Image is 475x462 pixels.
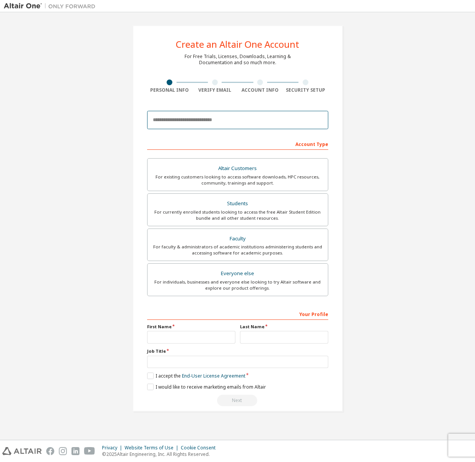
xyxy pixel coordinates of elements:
div: Account Info [238,87,283,93]
div: Account Type [147,138,328,150]
div: Students [152,198,323,209]
div: Everyone else [152,268,323,279]
div: For existing customers looking to access software downloads, HPC resources, community, trainings ... [152,174,323,186]
img: instagram.svg [59,447,67,455]
label: First Name [147,324,235,330]
img: Altair One [4,2,99,10]
a: End-User License Agreement [182,373,245,379]
div: Create an Altair One Account [176,40,299,49]
img: linkedin.svg [71,447,79,455]
img: facebook.svg [46,447,54,455]
img: youtube.svg [84,447,95,455]
label: Job Title [147,348,328,354]
div: Altair Customers [152,163,323,174]
p: © 2025 Altair Engineering, Inc. All Rights Reserved. [102,451,220,457]
div: Cookie Consent [181,445,220,451]
div: Personal Info [147,87,193,93]
div: For currently enrolled students looking to access the free Altair Student Edition bundle and all ... [152,209,323,221]
div: Faculty [152,233,323,244]
div: For faculty & administrators of academic institutions administering students and accessing softwa... [152,244,323,256]
label: Last Name [240,324,328,330]
div: Verify Email [192,87,238,93]
div: Your Profile [147,308,328,320]
div: Website Terms of Use [125,445,181,451]
img: altair_logo.svg [2,447,42,455]
label: I accept the [147,373,245,379]
label: I would like to receive marketing emails from Altair [147,384,266,390]
div: For individuals, businesses and everyone else looking to try Altair software and explore our prod... [152,279,323,291]
div: Security Setup [283,87,328,93]
div: Privacy [102,445,125,451]
div: Read and acccept EULA to continue [147,395,328,406]
div: For Free Trials, Licenses, Downloads, Learning & Documentation and so much more. [185,53,291,66]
